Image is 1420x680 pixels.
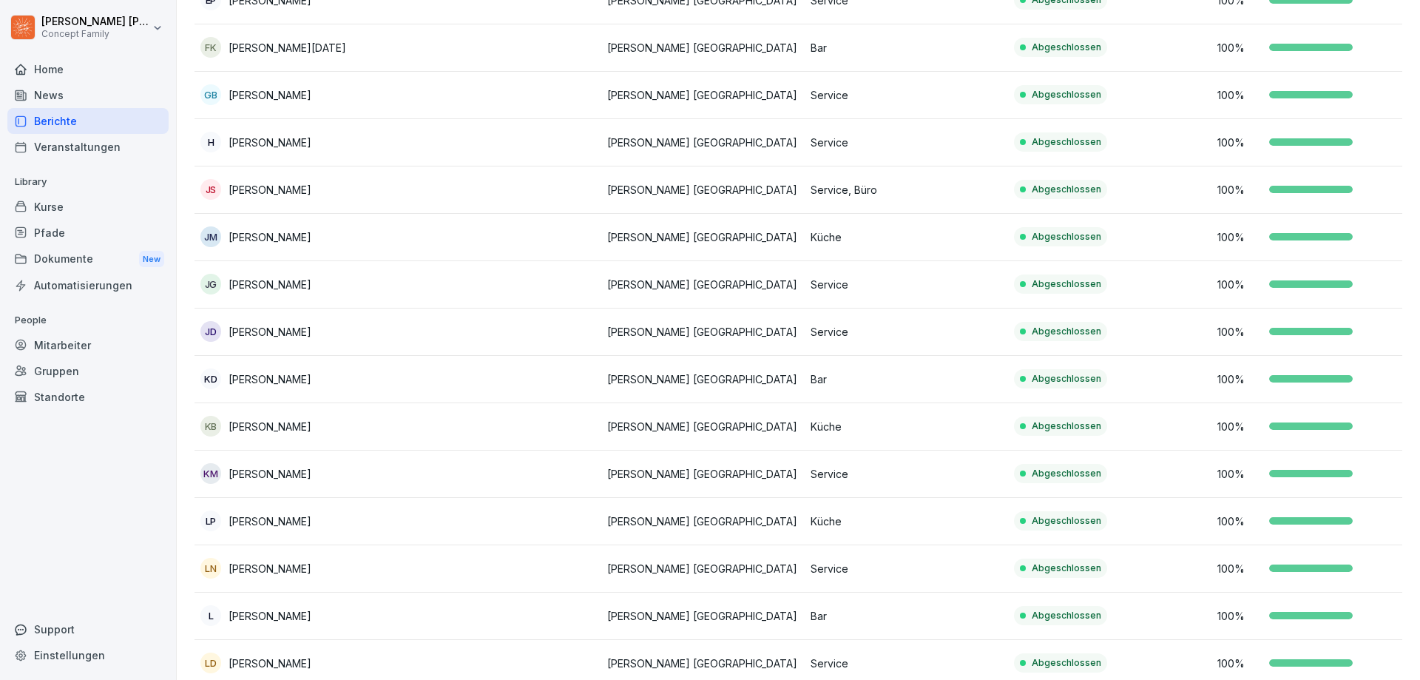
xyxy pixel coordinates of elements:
p: [PERSON_NAME] [GEOGRAPHIC_DATA] [607,561,799,576]
a: Pfade [7,220,169,246]
a: DokumenteNew [7,246,169,273]
p: Bar [811,371,1002,387]
div: KD [200,368,221,389]
a: Berichte [7,108,169,134]
p: Abgeschlossen [1032,514,1101,528]
p: [PERSON_NAME] [229,135,311,150]
p: Abgeschlossen [1032,562,1101,575]
a: Mitarbeiter [7,332,169,358]
div: Support [7,616,169,642]
div: L [200,605,221,626]
div: LP [200,511,221,531]
p: Bar [811,40,1002,55]
p: Abgeschlossen [1032,277,1101,291]
p: [PERSON_NAME] [GEOGRAPHIC_DATA] [607,514,799,529]
p: Bar [811,608,1002,624]
div: H [200,132,221,152]
p: [PERSON_NAME] [229,229,311,245]
p: [PERSON_NAME] [GEOGRAPHIC_DATA] [607,608,799,624]
p: 100 % [1217,466,1262,482]
p: [PERSON_NAME] [GEOGRAPHIC_DATA] [607,135,799,150]
div: JD [200,321,221,342]
p: Abgeschlossen [1032,656,1101,670]
div: JS [200,179,221,200]
a: Standorte [7,384,169,410]
p: [PERSON_NAME] [GEOGRAPHIC_DATA] [607,229,799,245]
p: [PERSON_NAME] [229,466,311,482]
p: [PERSON_NAME] [229,656,311,671]
div: Kurse [7,194,169,220]
p: Abgeschlossen [1032,325,1101,338]
p: Service [811,656,1002,671]
div: Dokumente [7,246,169,273]
p: 100 % [1217,40,1262,55]
p: Küche [811,514,1002,529]
p: Service [811,135,1002,150]
p: Service [811,466,1002,482]
p: [PERSON_NAME] [229,277,311,292]
p: Abgeschlossen [1032,230,1101,243]
p: Concept Family [41,29,149,39]
p: Abgeschlossen [1032,609,1101,622]
p: [PERSON_NAME] [GEOGRAPHIC_DATA] [607,182,799,198]
p: [PERSON_NAME] [229,419,311,434]
p: Abgeschlossen [1032,88,1101,101]
p: [PERSON_NAME] [GEOGRAPHIC_DATA] [607,87,799,103]
div: KB [200,416,221,437]
p: [PERSON_NAME] [GEOGRAPHIC_DATA] [607,277,799,292]
a: Automatisierungen [7,272,169,298]
p: Abgeschlossen [1032,420,1101,433]
p: 100 % [1217,324,1262,340]
p: [PERSON_NAME] [229,182,311,198]
p: [PERSON_NAME] [229,324,311,340]
div: FK [200,37,221,58]
p: Küche [811,419,1002,434]
a: Home [7,56,169,82]
p: Service [811,561,1002,576]
p: Library [7,170,169,194]
p: Abgeschlossen [1032,41,1101,54]
p: [PERSON_NAME] [PERSON_NAME] [41,16,149,28]
p: 100 % [1217,229,1262,245]
p: 100 % [1217,419,1262,434]
p: [PERSON_NAME][DATE] [229,40,346,55]
p: 100 % [1217,514,1262,529]
p: [PERSON_NAME] [229,514,311,529]
p: 100 % [1217,656,1262,671]
p: [PERSON_NAME] [GEOGRAPHIC_DATA] [607,466,799,482]
p: 100 % [1217,277,1262,292]
div: LD [200,653,221,673]
p: People [7,309,169,332]
p: Abgeschlossen [1032,467,1101,480]
a: Gruppen [7,358,169,384]
p: Küche [811,229,1002,245]
p: [PERSON_NAME] [GEOGRAPHIC_DATA] [607,324,799,340]
a: Einstellungen [7,642,169,668]
p: Abgeschlossen [1032,183,1101,196]
p: [PERSON_NAME] [229,561,311,576]
p: Service [811,87,1002,103]
a: Veranstaltungen [7,134,169,160]
p: 100 % [1217,371,1262,387]
div: New [139,251,164,268]
p: 100 % [1217,87,1262,103]
p: [PERSON_NAME] [GEOGRAPHIC_DATA] [607,40,799,55]
div: JM [200,226,221,247]
p: [PERSON_NAME] [229,87,311,103]
p: [PERSON_NAME] [GEOGRAPHIC_DATA] [607,656,799,671]
p: [PERSON_NAME] [GEOGRAPHIC_DATA] [607,419,799,434]
p: 100 % [1217,608,1262,624]
div: News [7,82,169,108]
div: LN [200,558,221,579]
p: Service, Büro [811,182,1002,198]
p: 100 % [1217,135,1262,150]
p: [PERSON_NAME] [229,371,311,387]
div: GB [200,84,221,105]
